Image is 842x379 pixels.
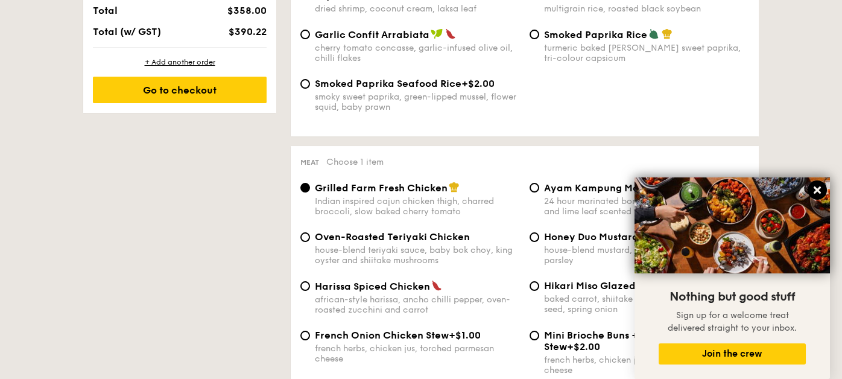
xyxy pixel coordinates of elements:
div: + Add another order [93,57,267,67]
img: icon-vegetarian.fe4039eb.svg [648,28,659,39]
div: turmeric baked [PERSON_NAME] sweet paprika, tri-colour capsicum [544,43,749,63]
img: icon-spicy.37a8142b.svg [431,280,442,291]
span: Honey Duo Mustard Chicken [544,231,682,243]
button: Join the crew [659,343,806,365]
img: icon-vegan.f8ff3823.svg [431,28,443,39]
span: Total (w/ GST) [93,26,161,37]
span: +$2.00 [567,341,600,352]
div: french herbs, chicken jus, torched parmesan cheese [315,343,520,364]
input: Oven-Roasted Teriyaki Chickenhouse-blend teriyaki sauce, baby bok choy, king oyster and shiitake ... [300,232,310,242]
span: Mini Brioche Buns + French Onion Chicken Stew [544,330,749,352]
input: Mini Brioche Buns + French Onion Chicken Stew+$2.00french herbs, chicken jus, torched parmesan ch... [530,331,539,340]
div: french herbs, chicken jus, torched parmesan cheese [544,355,749,375]
span: Smoked Paprika Seafood Rice [315,78,461,89]
span: +$2.00 [461,78,495,89]
div: multigrain rice, roasted black soybean [544,4,749,14]
span: Harissa Spiced Chicken [315,281,430,292]
input: Honey Duo Mustard Chickenhouse-blend mustard, maple soy baked potato, parsley [530,232,539,242]
input: Ayam Kampung Masak Merah24 hour marinated boneless chicken, lemongrass and lime leaf scented samb... [530,183,539,193]
span: Grilled Farm Fresh Chicken [315,182,448,194]
div: dried shrimp, coconut cream, laksa leaf [315,4,520,14]
span: Hikari Miso Glazed Chicken [544,280,679,291]
div: smoky sweet paprika, green-lipped mussel, flower squid, baby prawn [315,92,520,112]
div: cherry tomato concasse, garlic-infused olive oil, chilli flakes [315,43,520,63]
input: Smoked Paprika Seafood Rice+$2.00smoky sweet paprika, green-lipped mussel, flower squid, baby prawn [300,79,310,89]
input: Garlic Confit Arrabiatacherry tomato concasse, garlic-infused olive oil, chilli flakes [300,30,310,39]
div: Go to checkout [93,77,267,103]
span: Oven-Roasted Teriyaki Chicken [315,231,470,243]
span: Garlic Confit Arrabiata [315,29,429,40]
div: african-style harissa, ancho chilli pepper, oven-roasted zucchini and carrot [315,295,520,315]
input: Smoked Paprika Riceturmeric baked [PERSON_NAME] sweet paprika, tri-colour capsicum [530,30,539,39]
input: Grilled Farm Fresh ChickenIndian inspired cajun chicken thigh, charred broccoli, slow baked cherr... [300,183,310,193]
div: 24 hour marinated boneless chicken, lemongrass and lime leaf scented sambal ketchup sauce [544,196,749,217]
img: DSC07876-Edit02-Large.jpeg [635,177,830,273]
input: Hikari Miso Glazed Chickenbaked carrot, shiitake mushroom, roasted sesame seed, spring onion [530,281,539,291]
span: Smoked Paprika Rice [544,29,647,40]
img: icon-chef-hat.a58ddaea.svg [662,28,673,39]
span: Nothing but good stuff [669,290,795,304]
input: French Onion Chicken Stew+$1.00french herbs, chicken jus, torched parmesan cheese [300,331,310,340]
div: house-blend mustard, maple soy baked potato, parsley [544,245,749,266]
button: Close [808,180,827,200]
span: $390.22 [229,26,267,37]
span: +$1.00 [449,330,481,341]
span: $358.00 [227,5,267,16]
img: icon-chef-hat.a58ddaea.svg [449,182,460,193]
div: Indian inspired cajun chicken thigh, charred broccoli, slow baked cherry tomato [315,196,520,217]
span: Total [93,5,118,16]
span: Meat [300,158,319,167]
span: Ayam Kampung Masak Merah [544,182,689,194]
span: Sign up for a welcome treat delivered straight to your inbox. [668,310,797,333]
div: house-blend teriyaki sauce, baby bok choy, king oyster and shiitake mushrooms [315,245,520,266]
input: Harissa Spiced Chickenafrican-style harissa, ancho chilli pepper, oven-roasted zucchini and carrot [300,281,310,291]
span: Choose 1 item [326,157,384,167]
div: baked carrot, shiitake mushroom, roasted sesame seed, spring onion [544,294,749,314]
img: icon-spicy.37a8142b.svg [445,28,456,39]
span: French Onion Chicken Stew [315,330,449,341]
